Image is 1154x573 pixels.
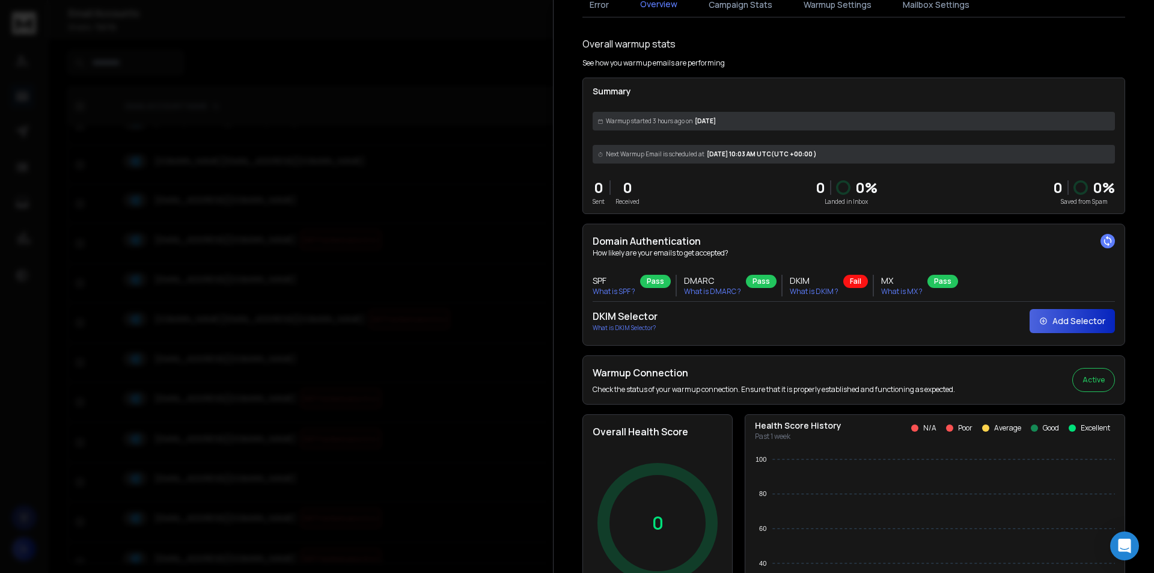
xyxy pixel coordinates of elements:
p: How likely are your emails to get accepted? [593,248,1115,258]
p: Average [994,423,1021,433]
h2: Warmup Connection [593,366,955,380]
p: Landed in Inbox [816,197,878,206]
p: Received [615,197,640,206]
h2: Domain Authentication [593,234,1115,248]
p: What is DKIM ? [790,287,838,296]
div: Pass [640,275,671,288]
tspan: 60 [759,525,766,532]
button: Add Selector [1030,309,1115,333]
p: N/A [923,423,936,433]
p: 0 [615,178,640,197]
h2: Overall Health Score [593,424,722,439]
p: Poor [958,423,972,433]
div: [DATE] 10:03 AM UTC (UTC +00:00 ) [593,145,1115,164]
h3: DKIM [790,275,838,287]
p: 0 % [1093,178,1115,197]
div: Open Intercom Messenger [1110,532,1139,560]
button: Active [1072,368,1115,392]
p: Sent [593,197,605,206]
p: What is SPF ? [593,287,635,296]
tspan: 80 [759,490,766,497]
p: Saved from Spam [1053,197,1115,206]
h3: DMARC [684,275,741,287]
h1: Overall warmup stats [582,37,676,51]
div: Fail [843,275,868,288]
p: 0 [652,512,664,534]
p: 0 % [855,178,878,197]
p: Health Score History [755,420,841,432]
p: Good [1043,423,1059,433]
p: Excellent [1081,423,1110,433]
strong: 0 [1053,177,1063,197]
div: Pass [927,275,958,288]
p: Past 1 week [755,432,841,441]
div: [DATE] [593,112,1115,130]
tspan: 100 [756,456,766,463]
p: Check the status of your warmup connection. Ensure that it is properly established and functionin... [593,385,955,394]
p: What is DMARC ? [684,287,741,296]
p: See how you warmup emails are performing [582,58,725,68]
p: 0 [816,178,825,197]
p: What is DKIM Selector? [593,323,658,332]
span: Next Warmup Email is scheduled at [606,150,704,159]
tspan: 40 [759,560,766,567]
h3: MX [881,275,923,287]
p: What is MX ? [881,287,923,296]
h2: DKIM Selector [593,309,658,323]
h3: SPF [593,275,635,287]
p: 0 [593,178,605,197]
span: Warmup started 3 hours ago on [606,117,692,126]
p: Summary [593,85,1115,97]
div: Pass [746,275,777,288]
